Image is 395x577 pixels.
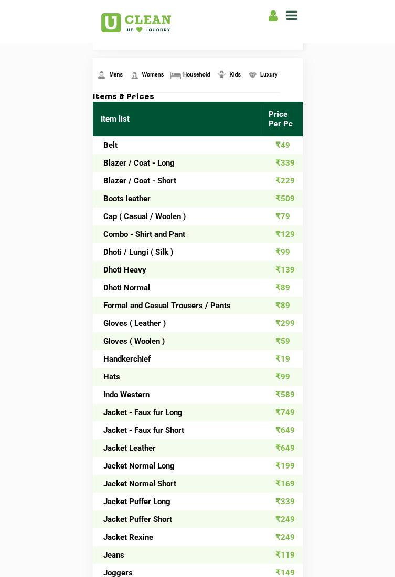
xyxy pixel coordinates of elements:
[93,225,261,243] td: Combo - Shirt and Pant
[95,69,108,82] img: Mens
[109,72,123,78] span: Mens
[261,421,303,439] td: ₹649
[93,421,261,439] td: Jacket - Faux fur Short
[261,136,303,154] td: ₹49
[261,297,303,314] td: ₹89
[261,102,303,136] th: Price Per Pc
[261,243,303,261] td: ₹99
[93,314,261,332] td: Gloves ( Leather )
[93,154,261,172] td: Blazer / Coat - Long
[93,208,261,225] td: Cap ( Casual / Woolen )
[93,493,261,510] td: Jacket Puffer Long
[261,172,303,190] td: ₹229
[261,350,303,368] td: ₹19
[93,136,261,154] td: Belt
[128,69,141,82] img: Womens
[93,93,303,102] h3: Items & Prices
[93,190,261,208] td: Boots leather
[93,172,261,190] td: Blazer / Coat - Short
[261,314,303,332] td: ₹299
[93,102,261,136] th: Item list
[261,404,303,421] td: ₹749
[261,439,303,457] td: ₹649
[183,72,210,78] span: Household
[93,279,261,297] td: Dhoti Normal
[261,261,303,279] td: ₹139
[93,297,261,314] td: Formal and Casual Trousers / Pants
[261,475,303,493] td: ₹169
[229,72,241,78] span: Kids
[246,69,259,82] img: Luxury
[261,279,303,297] td: ₹89
[215,69,228,82] img: Kids
[101,13,171,32] img: UClean Laundry and Dry Cleaning
[261,493,303,510] td: ₹339
[142,72,164,78] span: Womens
[93,457,261,475] td: Jacket Normal Long
[261,457,303,475] td: ₹199
[261,386,303,404] td: ₹589
[261,510,303,528] td: ₹249
[93,475,261,493] td: Jacket Normal Short
[261,154,303,172] td: ₹339
[93,546,261,564] td: Jeans
[93,510,261,528] td: Jacket Puffer Short
[261,208,303,225] td: ₹79
[93,404,261,421] td: Jacket - Faux fur Long
[261,528,303,546] td: ₹249
[93,261,261,279] td: Dhoti Heavy
[261,332,303,350] td: ₹59
[169,69,182,82] img: Household
[261,190,303,208] td: ₹509
[261,225,303,243] td: ₹129
[93,332,261,350] td: Gloves ( Woolen )
[93,386,261,404] td: Indo Western
[93,243,261,261] td: Dhoti / Lungi ( Silk )
[93,439,261,457] td: Jacket Leather
[261,368,303,386] td: ₹99
[261,546,303,564] td: ₹119
[260,72,277,78] span: Luxury
[93,368,261,386] td: Hats
[93,350,261,368] td: Handkerchief
[93,528,261,546] td: Jacket Rexine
